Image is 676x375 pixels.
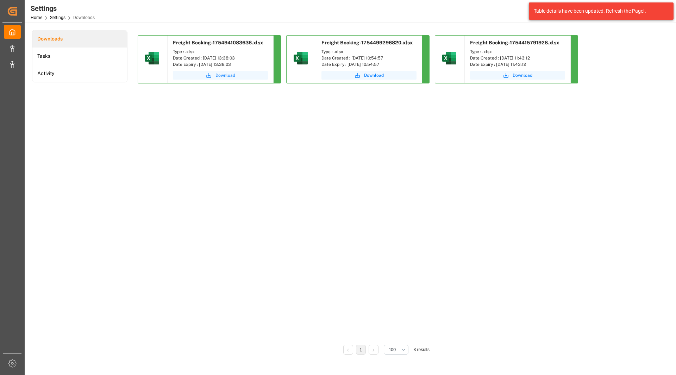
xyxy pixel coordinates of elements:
[144,50,161,67] img: microsoft-excel-2019--v1.png
[32,65,127,82] a: Activity
[414,347,430,352] span: 3 results
[470,49,565,55] div: Type : .xlsx
[321,49,417,55] div: Type : .xlsx
[31,15,42,20] a: Home
[32,48,127,65] a: Tasks
[292,50,309,67] img: microsoft-excel-2019--v1.png
[215,72,235,79] span: Download
[470,40,559,45] span: Freight Booking-1754415791928.xlsx
[343,345,353,355] li: Previous Page
[389,346,396,353] span: 100
[173,71,268,80] button: Download
[441,50,458,67] img: microsoft-excel-2019--v1.png
[31,3,95,14] div: Settings
[470,61,565,68] div: Date Expiry : [DATE] 11:43:12
[364,72,384,79] span: Download
[321,71,417,80] button: Download
[173,55,268,61] div: Date Created : [DATE] 13:38:03
[173,49,268,55] div: Type : .xlsx
[359,348,362,352] a: 1
[173,40,263,45] span: Freight Booking-1754941083636.xlsx
[470,71,565,80] button: Download
[534,7,663,15] div: Table details have been updated. Refresh the Page!.
[321,40,413,45] span: Freight Booking-1754499296820.xlsx
[50,15,65,20] a: Settings
[321,61,417,68] div: Date Expiry : [DATE] 10:54:57
[384,345,408,355] button: open menu
[356,345,366,355] li: 1
[32,30,127,48] a: Downloads
[321,55,417,61] div: Date Created : [DATE] 10:54:57
[470,55,565,61] div: Date Created : [DATE] 11:43:12
[173,61,268,68] div: Date Expiry : [DATE] 13:38:03
[369,345,378,355] li: Next Page
[513,72,532,79] span: Download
